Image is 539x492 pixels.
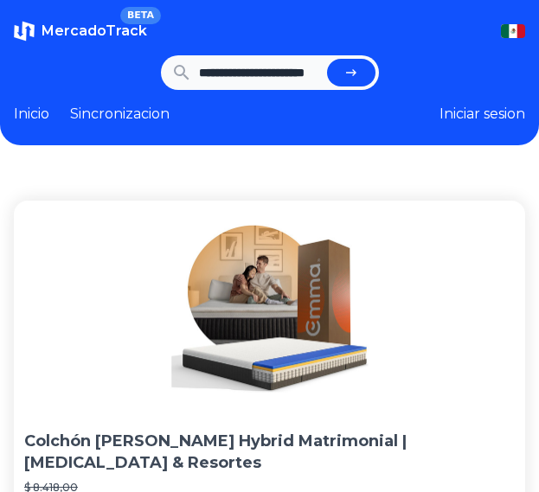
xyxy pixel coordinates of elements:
[501,24,525,38] img: Mexico
[14,21,147,42] a: MercadoTrackBETA
[120,7,161,24] span: BETA
[14,21,35,42] img: MercadoTrack
[70,104,170,125] a: Sincronizacion
[24,431,515,474] p: Colchón [PERSON_NAME] Hybrid Matrimonial | [MEDICAL_DATA] & Resortes
[440,104,525,125] button: Iniciar sesion
[162,201,378,417] img: Colchón Emma Hybrid Matrimonial | Memory Foam & Resortes
[42,22,147,39] span: MercadoTrack
[14,104,49,125] a: Inicio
